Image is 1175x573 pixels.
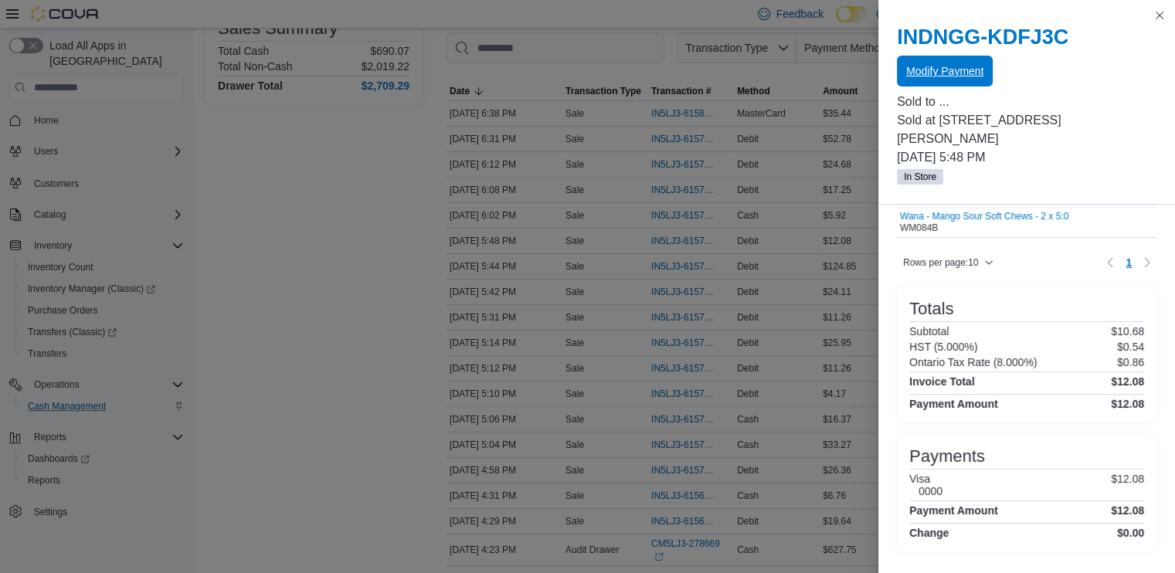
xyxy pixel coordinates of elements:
[909,341,977,353] h6: HST (5.000%)
[1101,253,1119,272] button: Previous page
[1111,375,1144,388] h4: $12.08
[1117,527,1144,539] h4: $0.00
[1117,341,1144,353] p: $0.54
[897,148,1156,167] p: [DATE] 5:48 PM
[897,253,1000,272] button: Rows per page:10
[1150,6,1169,25] button: Close this dialog
[897,111,1156,148] p: Sold at [STREET_ADDRESS][PERSON_NAME]
[1119,250,1138,275] button: Page 1 of 1
[909,447,985,466] h3: Payments
[906,63,983,79] span: Modify Payment
[909,527,949,539] h4: Change
[1101,250,1156,275] nav: Pagination for table: MemoryTable from EuiInMemoryTable
[909,375,975,388] h4: Invoice Total
[897,56,993,86] button: Modify Payment
[897,93,1156,111] p: Sold to ...
[1111,473,1144,497] p: $12.08
[1126,255,1132,270] span: 1
[897,169,943,185] span: In Store
[1119,250,1138,275] ul: Pagination for table: MemoryTable from EuiInMemoryTable
[909,325,949,337] h6: Subtotal
[897,25,1156,49] h2: INDNGG-KDFJ3C
[1111,398,1144,410] h4: $12.08
[904,170,936,184] span: In Store
[909,356,1037,368] h6: Ontario Tax Rate (8.000%)
[900,211,1068,234] div: WM084B
[909,398,998,410] h4: Payment Amount
[1111,504,1144,517] h4: $12.08
[900,211,1068,222] button: Wana - Mango Sour Soft Chews - 2 x 5:0
[909,504,998,517] h4: Payment Amount
[909,300,953,318] h3: Totals
[1117,356,1144,368] p: $0.86
[903,256,978,269] span: Rows per page : 10
[1111,325,1144,337] p: $10.68
[1138,253,1156,272] button: Next page
[909,473,942,485] h6: Visa
[919,485,942,497] h6: 0000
